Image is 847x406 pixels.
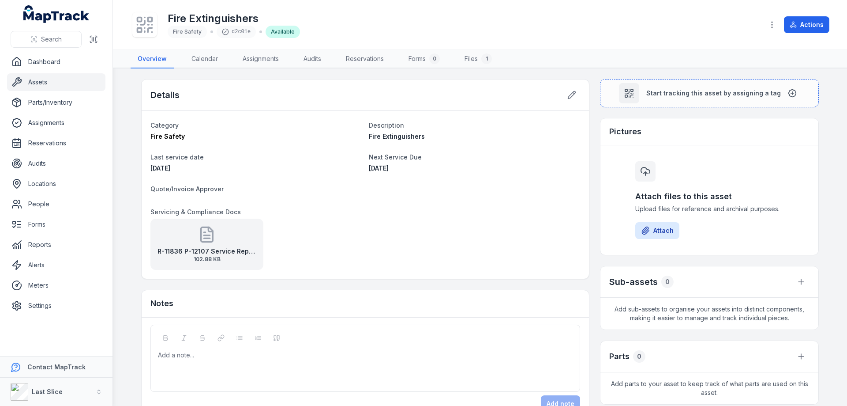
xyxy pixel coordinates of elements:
h2: Details [150,89,180,101]
a: Audits [296,50,328,68]
a: Audits [7,155,105,172]
h2: Sub-assets [609,276,658,288]
button: Attach [635,222,679,239]
a: Overview [131,50,174,68]
a: Assignments [7,114,105,132]
span: Description [369,121,404,129]
a: MapTrack [23,5,90,23]
a: Forms [7,216,105,233]
span: Add parts to your asset to keep track of what parts are used on this asset. [600,372,818,404]
strong: R-11836 P-12107 Service Report [157,247,256,256]
div: 0 [429,53,440,64]
div: d2c01e [217,26,256,38]
h3: Notes [150,297,173,310]
a: Reports [7,236,105,254]
a: Forms0 [401,50,447,68]
h3: Attach files to this asset [635,190,783,203]
span: [DATE] [369,164,389,172]
a: Locations [7,175,105,193]
button: Search [11,31,82,48]
a: Reservations [7,134,105,152]
a: Meters [7,277,105,294]
h1: Fire Extinguishers [168,11,300,26]
div: 0 [633,350,645,363]
span: [DATE] [150,164,170,172]
a: Assets [7,73,105,91]
a: People [7,195,105,213]
span: Fire Safety [150,133,185,140]
span: Start tracking this asset by assigning a tag [646,89,781,98]
div: 0 [661,276,674,288]
span: Add sub-assets to organise your assets into distinct components, making it easier to manage and t... [600,298,818,330]
h3: Parts [609,350,630,363]
a: Settings [7,297,105,315]
h3: Pictures [609,125,641,138]
a: Calendar [184,50,225,68]
button: Start tracking this asset by assigning a tag [600,79,819,107]
span: Quote/Invoice Approver [150,185,224,193]
strong: Last Slice [32,388,63,395]
time: 08/10/2025, 12:00:00 am [150,164,170,172]
span: Servicing & Compliance Docs [150,208,241,216]
span: Next Service Due [369,153,422,161]
span: Fire Safety [173,28,202,35]
span: Category [150,121,179,129]
a: Dashboard [7,53,105,71]
span: Upload files for reference and archival purposes. [635,205,783,213]
span: Fire Extinguishers [369,133,425,140]
time: 08/10/2026, 12:00:00 am [369,164,389,172]
a: Assignments [236,50,286,68]
button: Actions [784,16,829,33]
a: Files1 [457,50,499,68]
strong: Contact MapTrack [27,363,86,371]
div: Available [266,26,300,38]
span: Last service date [150,153,204,161]
span: Search [41,35,62,44]
a: Reservations [339,50,391,68]
a: Alerts [7,256,105,274]
a: Parts/Inventory [7,94,105,111]
div: 1 [481,53,492,64]
span: 102.88 KB [157,256,256,263]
